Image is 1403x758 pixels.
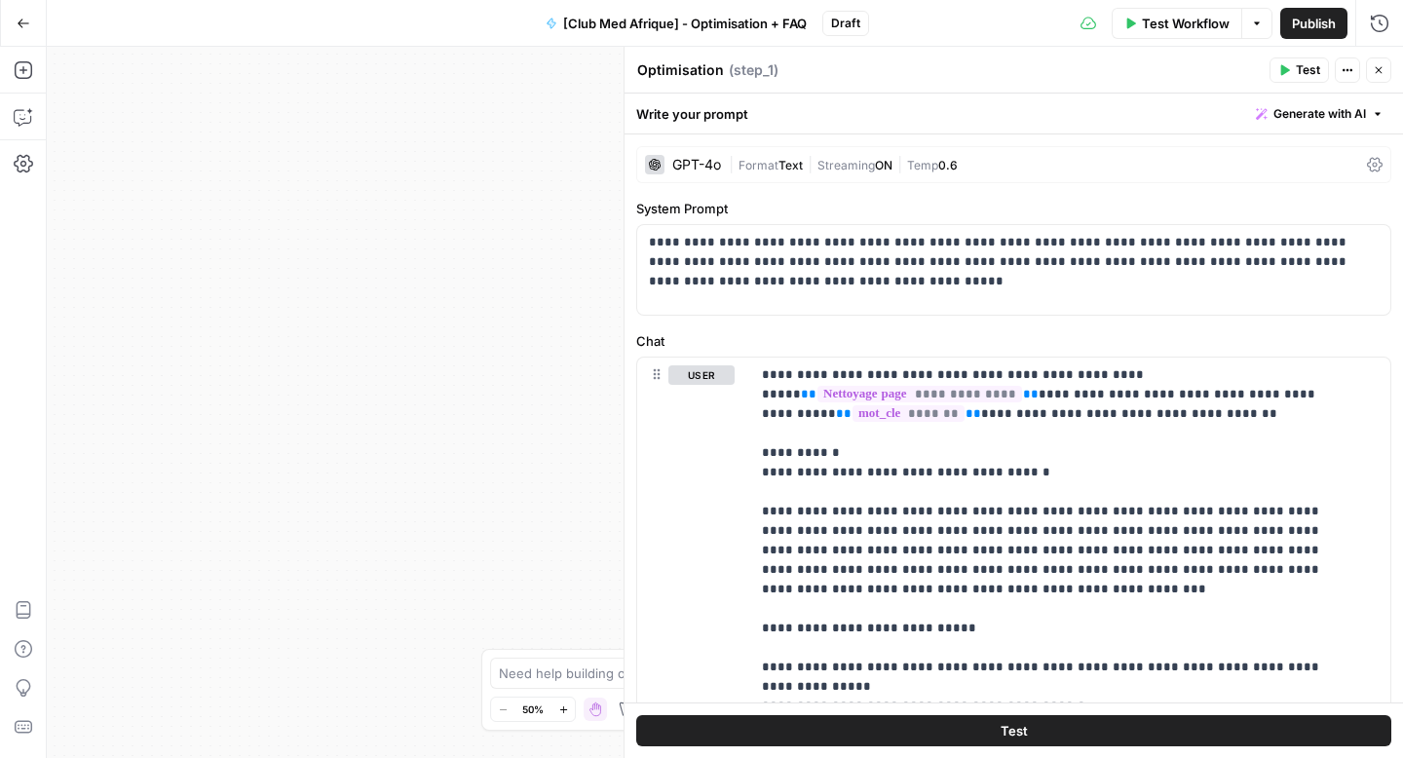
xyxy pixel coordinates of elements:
span: Test Workflow [1142,14,1230,33]
span: | [892,154,907,173]
label: Chat [636,331,1391,351]
span: ( step_1 ) [729,60,778,80]
span: 0.6 [938,158,958,172]
span: ON [875,158,892,172]
button: Test [636,715,1391,746]
span: Text [778,158,803,172]
div: Write your prompt [625,94,1403,133]
button: Test Workflow [1112,8,1241,39]
span: Test [1001,721,1028,740]
span: Test [1296,61,1320,79]
span: Draft [831,15,860,32]
button: user [668,365,735,385]
span: | [729,154,739,173]
button: [Club Med Afrique] - Optimisation + FAQ [534,8,818,39]
button: Test [1270,57,1329,83]
span: Temp [907,158,938,172]
div: GPT-4o [672,158,721,171]
span: | [803,154,817,173]
span: Publish [1292,14,1336,33]
textarea: Optimisation [637,60,724,80]
span: 50% [522,701,544,717]
button: Publish [1280,8,1347,39]
span: Generate with AI [1273,105,1366,123]
span: Streaming [817,158,875,172]
button: Generate with AI [1248,101,1391,127]
span: Format [739,158,778,172]
label: System Prompt [636,199,1391,218]
span: [Club Med Afrique] - Optimisation + FAQ [563,14,807,33]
